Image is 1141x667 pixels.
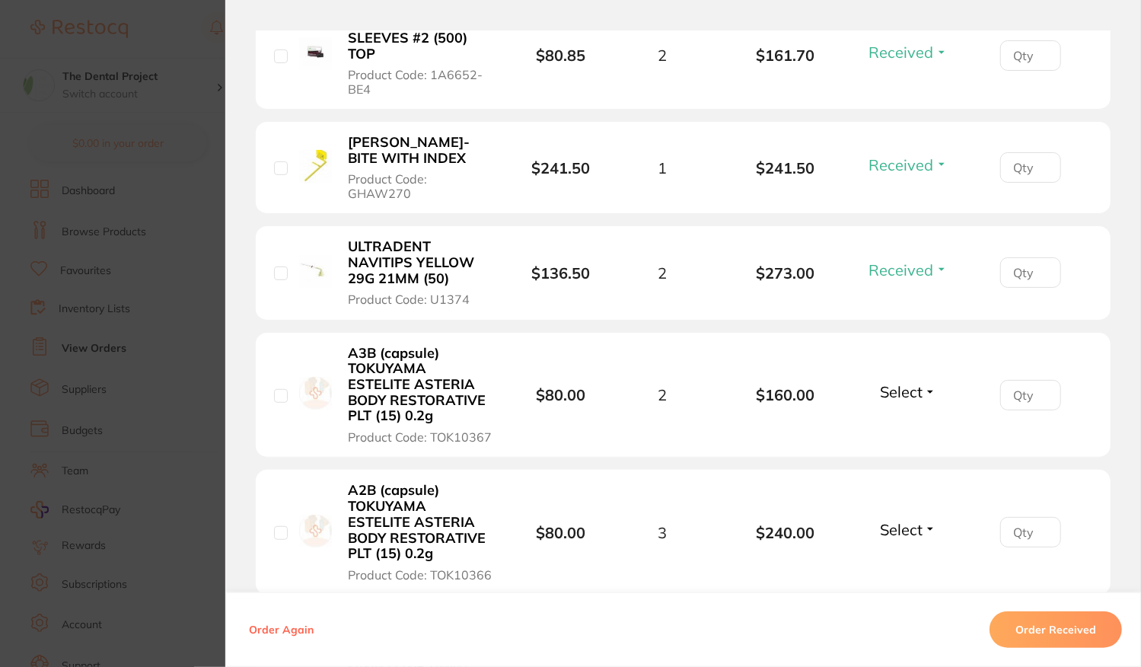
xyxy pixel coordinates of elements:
[343,238,496,307] button: ULTRADENT NAVITIPS YELLOW 29G 21MM (50) Product Code: U1374
[299,515,332,547] img: A2B (capsule) TOKUYAMA ESTELITE ASTERIA BODY RESTORATIVE PLT (15) 0.2g
[1000,517,1061,547] input: Qty
[343,482,496,582] button: A2B (capsule) TOKUYAMA ESTELITE ASTERIA BODY RESTORATIVE PLT (15) 0.2g Product Code: TOK10366
[299,150,332,183] img: KERR KWIK-BITE WITH INDEX
[724,524,846,541] b: $240.00
[658,264,668,282] span: 2
[343,14,496,97] button: PHOSPHOR SLEEVES #2 (500) TOP Product Code: 1A6652-BE4
[724,386,846,404] b: $160.00
[990,611,1122,648] button: Order Received
[348,239,492,286] b: ULTRADENT NAVITIPS YELLOW 29G 21MM (50)
[875,382,941,401] button: Select
[658,524,668,541] span: 3
[865,155,952,174] button: Received
[343,134,496,201] button: [PERSON_NAME]-BITE WITH INDEX Product Code: GHAW270
[880,382,923,401] span: Select
[348,568,492,582] span: Product Code: TOK10366
[869,260,934,279] span: Received
[348,172,492,200] span: Product Code: GHAW270
[299,37,332,70] img: PHOSPHOR SLEEVES #2 (500) TOP
[343,345,496,445] button: A3B (capsule) TOKUYAMA ESTELITE ASTERIA BODY RESTORATIVE PLT (15) 0.2g Product Code: TOK10367
[536,46,585,65] b: $80.85
[299,255,332,288] img: ULTRADENT NAVITIPS YELLOW 29G 21MM (50)
[348,135,492,166] b: [PERSON_NAME]-BITE WITH INDEX
[531,158,590,177] b: $241.50
[348,292,470,306] span: Product Code: U1374
[1000,152,1061,183] input: Qty
[244,623,318,637] button: Order Again
[724,46,846,64] b: $161.70
[875,520,941,539] button: Select
[1000,40,1061,71] input: Qty
[348,346,492,424] b: A3B (capsule) TOKUYAMA ESTELITE ASTERIA BODY RESTORATIVE PLT (15) 0.2g
[658,159,668,177] span: 1
[536,523,585,542] b: $80.00
[348,483,492,561] b: A2B (capsule) TOKUYAMA ESTELITE ASTERIA BODY RESTORATIVE PLT (15) 0.2g
[536,385,585,404] b: $80.00
[880,520,923,539] span: Select
[348,68,492,96] span: Product Code: 1A6652-BE4
[1000,257,1061,288] input: Qty
[531,263,590,282] b: $136.50
[869,43,934,62] span: Received
[724,264,846,282] b: $273.00
[1000,380,1061,410] input: Qty
[865,43,952,62] button: Received
[869,155,934,174] span: Received
[865,260,952,279] button: Received
[724,159,846,177] b: $241.50
[658,386,668,404] span: 2
[348,14,492,62] b: PHOSPHOR SLEEVES #2 (500) TOP
[299,377,332,410] img: A3B (capsule) TOKUYAMA ESTELITE ASTERIA BODY RESTORATIVE PLT (15) 0.2g
[658,46,668,64] span: 2
[348,430,492,444] span: Product Code: TOK10367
